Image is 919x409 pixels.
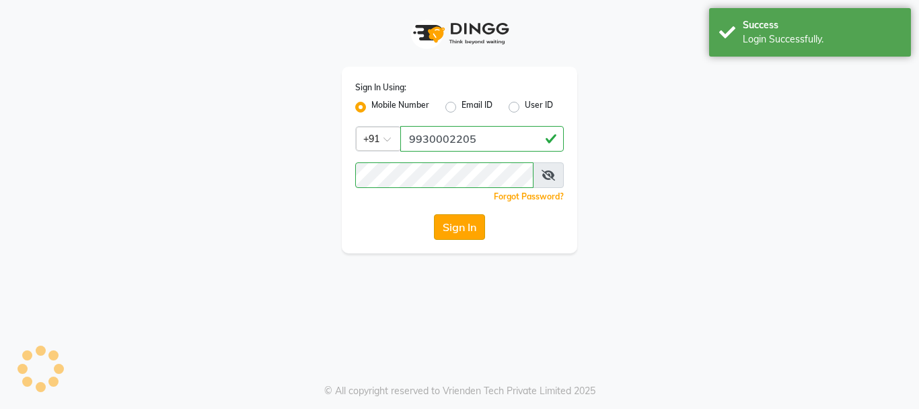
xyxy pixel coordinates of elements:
[434,214,485,240] button: Sign In
[462,99,492,115] label: Email ID
[525,99,553,115] label: User ID
[494,191,564,201] a: Forgot Password?
[371,99,429,115] label: Mobile Number
[400,126,564,152] input: Username
[355,162,534,188] input: Username
[406,13,513,53] img: logo1.svg
[743,18,901,32] div: Success
[743,32,901,46] div: Login Successfully.
[355,82,406,94] label: Sign In Using:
